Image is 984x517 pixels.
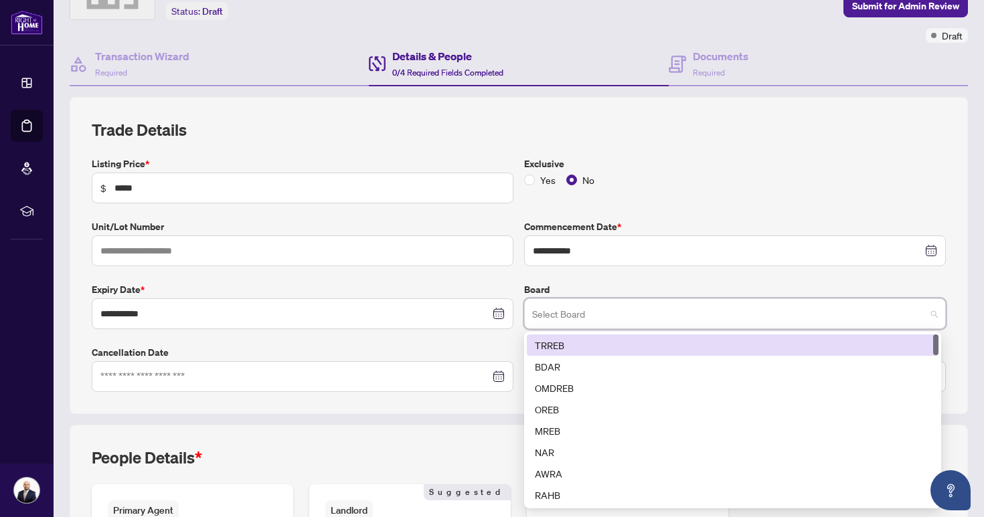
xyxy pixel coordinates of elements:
h2: Trade Details [92,119,946,140]
div: BDAR [535,359,930,374]
img: Profile Icon [14,478,39,503]
span: No [577,173,600,187]
span: Draft [942,28,963,43]
label: Commencement Date [524,219,946,234]
div: AWRA [527,463,938,484]
span: $ [100,181,106,195]
div: OREB [535,402,930,417]
h2: People Details [92,447,202,468]
label: Cancellation Date [92,345,513,360]
label: Unit/Lot Number [92,219,513,234]
span: Yes [535,173,561,187]
h4: Transaction Wizard [95,48,189,64]
h4: Documents [693,48,748,64]
div: TRREB [527,334,938,356]
div: OREB [527,399,938,420]
div: RAHB [535,488,930,502]
span: Required [693,68,725,78]
label: Board [524,282,946,297]
button: Open asap [930,470,971,510]
div: TRREB [535,338,930,352]
label: Expiry Date [92,282,513,297]
label: Exclusive [524,157,946,171]
div: NAR [527,441,938,463]
div: OMDREB [535,381,930,395]
span: Suggested [424,484,511,500]
div: Status: [166,2,228,20]
div: OMDREB [527,377,938,399]
span: 0/4 Required Fields Completed [392,68,503,78]
h4: Details & People [392,48,503,64]
label: Listing Price [92,157,513,171]
div: AWRA [535,466,930,481]
span: Draft [202,5,223,17]
div: RAHB [527,484,938,506]
span: Required [95,68,127,78]
img: logo [11,10,43,35]
div: NAR [535,445,930,459]
div: BDAR [527,356,938,377]
div: MREB [535,423,930,438]
div: MREB [527,420,938,441]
